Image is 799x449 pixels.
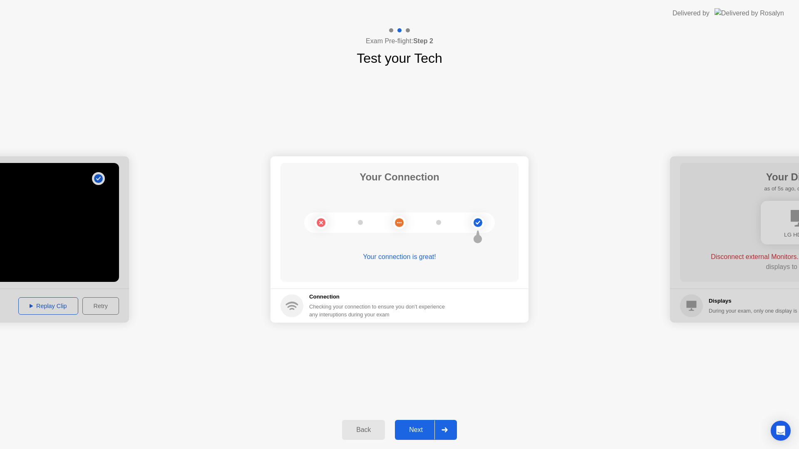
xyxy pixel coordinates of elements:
div: Checking your connection to ensure you don’t experience any interuptions during your exam [309,303,450,318]
div: Open Intercom Messenger [771,421,791,441]
button: Next [395,420,457,440]
div: Next [397,426,434,434]
h1: Test your Tech [357,48,442,68]
h4: Exam Pre-flight: [366,36,433,46]
div: Delivered by [672,8,710,18]
b: Step 2 [413,37,433,44]
h1: Your Connection [360,170,439,185]
img: Delivered by Rosalyn [715,8,784,18]
div: Your connection is great! [280,252,519,262]
h5: Connection [309,293,450,301]
div: Back [345,426,382,434]
button: Back [342,420,385,440]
